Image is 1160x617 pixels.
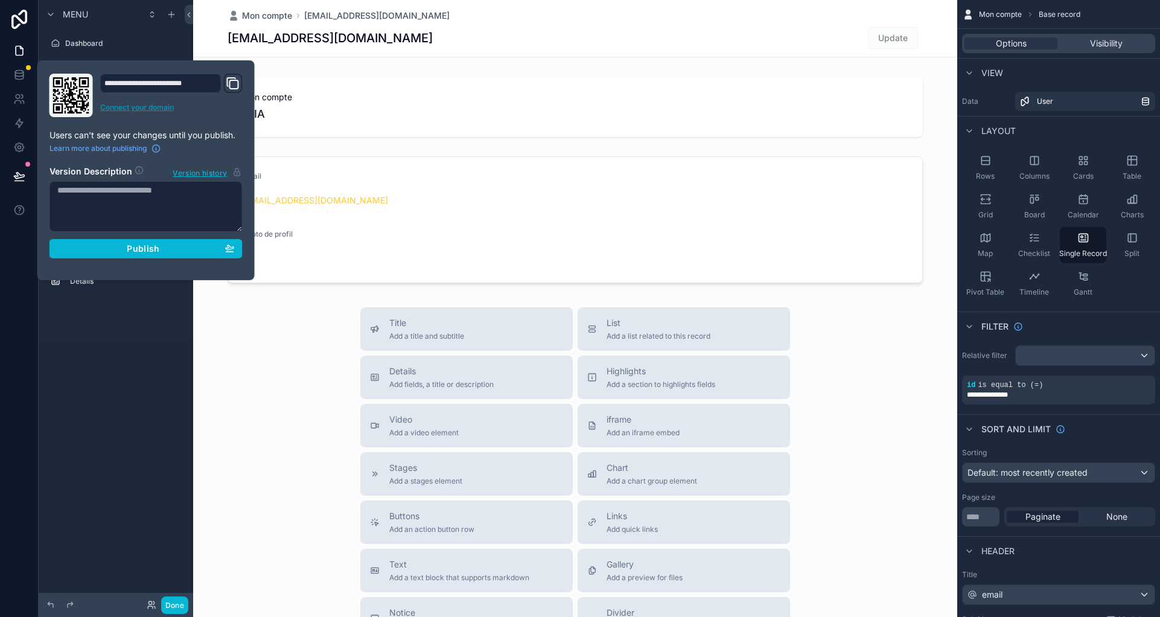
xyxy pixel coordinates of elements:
label: Sorting [962,448,987,458]
span: Sort And Limit [981,423,1051,435]
button: Board [1011,188,1057,225]
span: Filter [981,321,1009,333]
button: Rows [962,150,1009,186]
span: Pivot Table [966,287,1004,297]
span: Menu [63,8,88,21]
button: Pivot Table [962,266,1009,302]
span: Base record [1039,10,1080,19]
span: Board [1024,210,1045,220]
button: Split [1109,227,1155,263]
button: Gantt [1060,266,1106,302]
button: Columns [1011,150,1057,186]
span: Header [981,545,1015,557]
a: [EMAIL_ADDRESS][DOMAIN_NAME] [304,10,450,22]
button: Checklist [1011,227,1057,263]
span: Publish [127,243,159,254]
button: email [962,584,1155,605]
span: Grid [978,210,993,220]
label: Data [962,97,1010,106]
label: Page size [962,493,995,502]
button: Default: most recently created [962,462,1155,483]
a: Learn more about publishing [49,144,161,153]
span: Options [996,37,1027,50]
span: is equal to (=) [978,381,1043,389]
span: Single Record [1059,249,1107,258]
button: Charts [1109,188,1155,225]
span: Rows [976,171,995,181]
span: Table [1123,171,1141,181]
span: Calendar [1068,210,1099,220]
button: Single Record [1060,227,1106,263]
button: Timeline [1011,266,1057,302]
a: User [1015,92,1155,111]
button: Cards [1060,150,1106,186]
p: Users can't see your changes until you publish. [49,129,243,141]
span: User [1037,97,1053,106]
span: Cards [1073,171,1094,181]
h1: [EMAIL_ADDRESS][DOMAIN_NAME] [228,30,433,46]
span: Timeline [1019,287,1049,297]
span: Split [1124,249,1139,258]
a: Connect your domain [100,103,243,112]
button: Map [962,227,1009,263]
span: Mon compte [979,10,1022,19]
button: Calendar [1060,188,1106,225]
span: Default: most recently created [967,467,1088,478]
a: Mon compte [228,10,292,22]
span: Visibility [1090,37,1123,50]
label: Relative filter [962,351,1010,360]
span: Version history [173,166,227,178]
button: Table [1109,150,1155,186]
h2: Version Description [49,165,132,179]
a: Conversations [46,59,186,78]
span: Charts [1121,210,1144,220]
label: Details [70,277,181,286]
span: Map [978,249,993,258]
span: email [982,589,1002,601]
div: Domain and Custom Link [100,74,243,117]
span: Learn more about publishing [49,144,147,153]
span: Gantt [1074,287,1092,297]
span: id [967,381,975,389]
span: Columns [1019,171,1050,181]
span: None [1106,511,1127,523]
button: Grid [962,188,1009,225]
a: Dashboard [46,34,186,53]
span: View [981,67,1003,79]
button: Done [161,596,188,614]
span: Checklist [1018,249,1050,258]
button: Publish [49,239,243,258]
label: Title [962,570,1155,580]
button: Version history [172,165,242,179]
span: Layout [981,125,1016,137]
span: Mon compte [242,10,292,22]
label: Dashboard [65,39,183,48]
span: Paginate [1025,511,1060,523]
